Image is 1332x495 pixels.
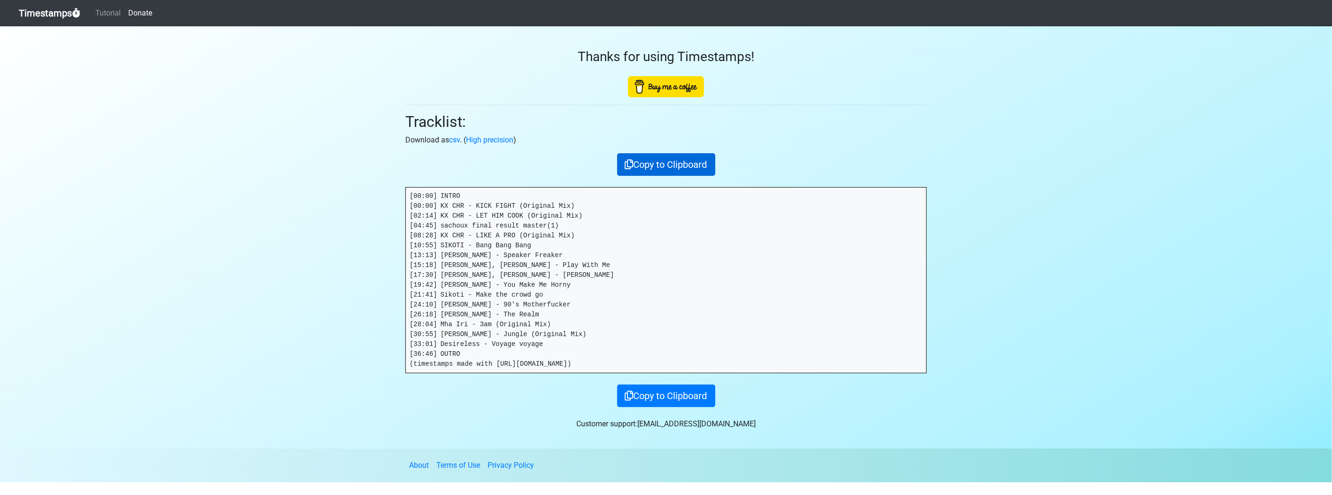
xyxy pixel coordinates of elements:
[628,76,704,97] img: Buy Me A Coffee
[617,385,715,407] button: Copy to Clipboard
[449,135,460,144] a: csv
[488,461,534,470] a: Privacy Policy
[436,461,480,470] a: Terms of Use
[405,134,927,146] p: Download as . ( )
[406,188,926,373] pre: [00:00] INTRO [00:00] KX CHR - KICK FIGHT (Original Mix) [02:14] KX CHR - LET HIM COOK (Original ...
[409,461,429,470] a: About
[19,4,80,23] a: Timestamps
[405,49,927,65] h3: Thanks for using Timestamps!
[466,135,513,144] a: High precision
[1285,448,1321,484] iframe: Drift Widget Chat Controller
[405,113,927,131] h2: Tracklist:
[92,4,124,23] a: Tutorial
[617,153,715,176] button: Copy to Clipboard
[124,4,156,23] a: Donate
